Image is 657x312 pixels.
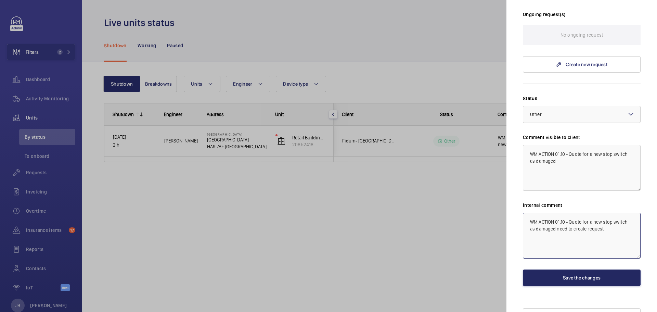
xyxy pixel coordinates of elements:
label: Comment visible to client [523,134,641,141]
label: Status [523,95,641,102]
label: Internal comment [523,202,641,209]
button: Save the changes [523,270,641,286]
p: No ongoing request [561,25,603,45]
span: Other [530,112,542,117]
h3: Ongoing request(s) [523,11,641,25]
a: Create new request [523,56,641,73]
